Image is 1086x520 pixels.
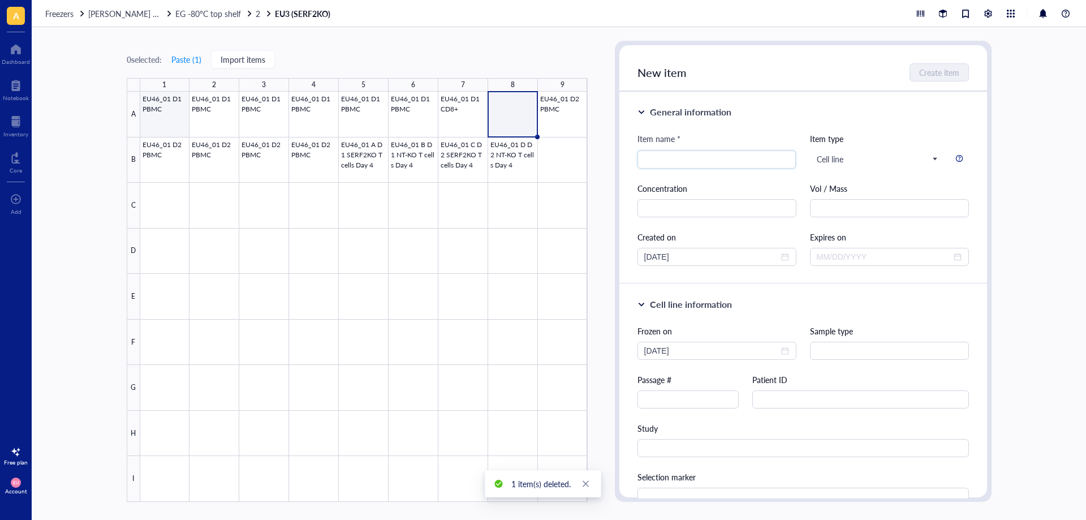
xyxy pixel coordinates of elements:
[511,478,571,490] div: 1 item(s) deleted.
[212,78,216,92] div: 2
[127,365,140,411] div: G
[752,373,969,386] div: Patient ID
[3,76,29,101] a: Notebook
[650,105,731,119] div: General information
[411,78,415,92] div: 6
[127,92,140,137] div: A
[262,78,266,92] div: 3
[2,58,30,65] div: Dashboard
[910,63,969,81] button: Create item
[127,274,140,320] div: E
[3,94,29,101] div: Notebook
[127,183,140,229] div: C
[11,208,21,215] div: Add
[361,78,365,92] div: 5
[162,78,166,92] div: 1
[13,480,19,485] span: EU
[644,251,779,263] input: MM/DD/YYYY
[3,113,28,137] a: Inventory
[127,411,140,457] div: H
[4,459,28,466] div: Free plan
[45,8,86,19] a: Freezers
[809,231,968,243] div: Expires on
[644,345,779,357] input: Select date
[10,149,22,174] a: Core
[175,8,241,19] span: EG -80°C top shelf
[650,298,732,311] div: Cell line information
[5,488,27,495] div: Account
[461,78,465,92] div: 7
[637,132,680,145] div: Item name
[127,229,140,274] div: D
[171,50,202,68] button: Paste (1)
[221,55,265,64] span: Import items
[511,78,515,92] div: 8
[809,325,968,337] div: Sample type
[256,8,260,19] span: 2
[582,480,590,488] span: close
[816,154,937,164] span: Cell line
[13,8,19,23] span: A
[88,8,176,19] span: [PERSON_NAME] freezer
[175,8,273,19] a: EG -80°C top shelf2
[637,231,796,243] div: Created on
[637,422,969,435] div: Study
[211,50,275,68] button: Import items
[637,325,796,337] div: Frozen on
[809,132,968,145] div: Item type
[816,251,951,263] input: MM/DD/YYYY
[45,8,74,19] span: Freezers
[637,471,969,483] div: Selection marker
[127,137,140,183] div: B
[580,478,592,490] a: Close
[10,167,22,174] div: Core
[809,182,968,195] div: Vol / Mass
[637,65,687,80] span: New item
[637,373,739,386] div: Passage #
[561,78,564,92] div: 9
[312,78,316,92] div: 4
[127,53,162,66] div: 0 selected:
[88,8,173,19] a: [PERSON_NAME] freezer
[3,131,28,137] div: Inventory
[127,320,140,366] div: F
[637,182,796,195] div: Concentration
[275,8,333,19] a: EU3 (SERF2KO)
[127,456,140,502] div: I
[2,40,30,65] a: Dashboard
